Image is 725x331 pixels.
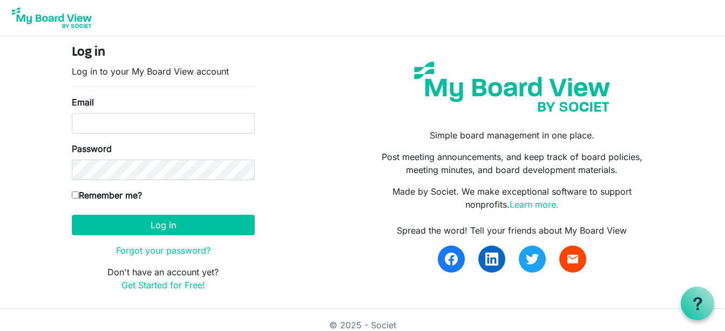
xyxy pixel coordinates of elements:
img: facebook.svg [445,253,458,266]
label: Remember me? [72,189,142,202]
p: Made by Societ. We make exceptional software to support nonprofits. [370,185,653,211]
span: email [566,253,579,266]
p: Post meeting announcements, and keep track of board policies, meeting minutes, and board developm... [370,150,653,176]
a: Get Started for Free! [121,280,205,290]
input: Remember me? [72,191,79,198]
img: twitter.svg [526,253,539,266]
a: Forgot your password? [116,245,211,256]
div: Spread the word! Tell your friends about My Board View [370,224,653,237]
p: Don't have an account yet? [72,266,255,292]
label: Password [72,142,112,155]
img: My Board View Logo [9,4,95,31]
button: Log in [72,215,255,235]
img: my-board-view-societ.svg [406,54,618,120]
a: © 2025 - Societ [329,320,396,330]
h4: Log in [72,45,255,61]
a: Learn more. [510,199,559,210]
p: Log in to your My Board View account [72,65,255,78]
p: Simple board management in one place. [370,129,653,142]
a: email [559,246,586,273]
img: linkedin.svg [485,253,498,266]
label: Email [72,96,94,109]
